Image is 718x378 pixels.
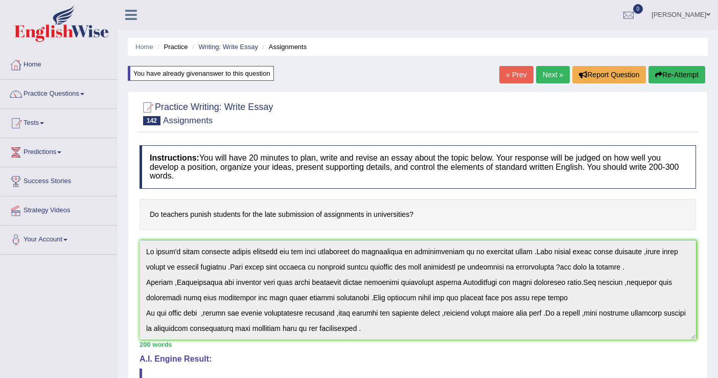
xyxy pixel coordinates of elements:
a: Your Account [1,226,117,251]
span: 142 [143,116,160,125]
a: « Prev [499,66,533,83]
a: Success Stories [1,167,117,193]
h4: Do teachers punish students for the late submission of assignments in universities? [140,199,696,230]
a: Tests [1,109,117,135]
a: Next » [536,66,570,83]
a: Predictions [1,138,117,164]
b: Instructions: [150,153,199,162]
span: 0 [633,4,643,14]
h4: You will have 20 minutes to plan, write and revise an essay about the topic below. Your response ... [140,145,696,189]
div: 200 words [140,340,696,349]
h4: A.I. Engine Result: [140,354,696,364]
button: Re-Attempt [648,66,705,83]
a: Home [135,43,153,51]
a: Writing: Write Essay [198,43,258,51]
li: Practice [155,42,188,52]
li: Assignments [260,42,307,52]
h2: Practice Writing: Write Essay [140,100,273,125]
div: You have already given answer to this question [128,66,274,81]
a: Strategy Videos [1,196,117,222]
button: Report Question [572,66,646,83]
a: Practice Questions [1,80,117,105]
a: Home [1,51,117,76]
small: Assignments [163,116,213,125]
